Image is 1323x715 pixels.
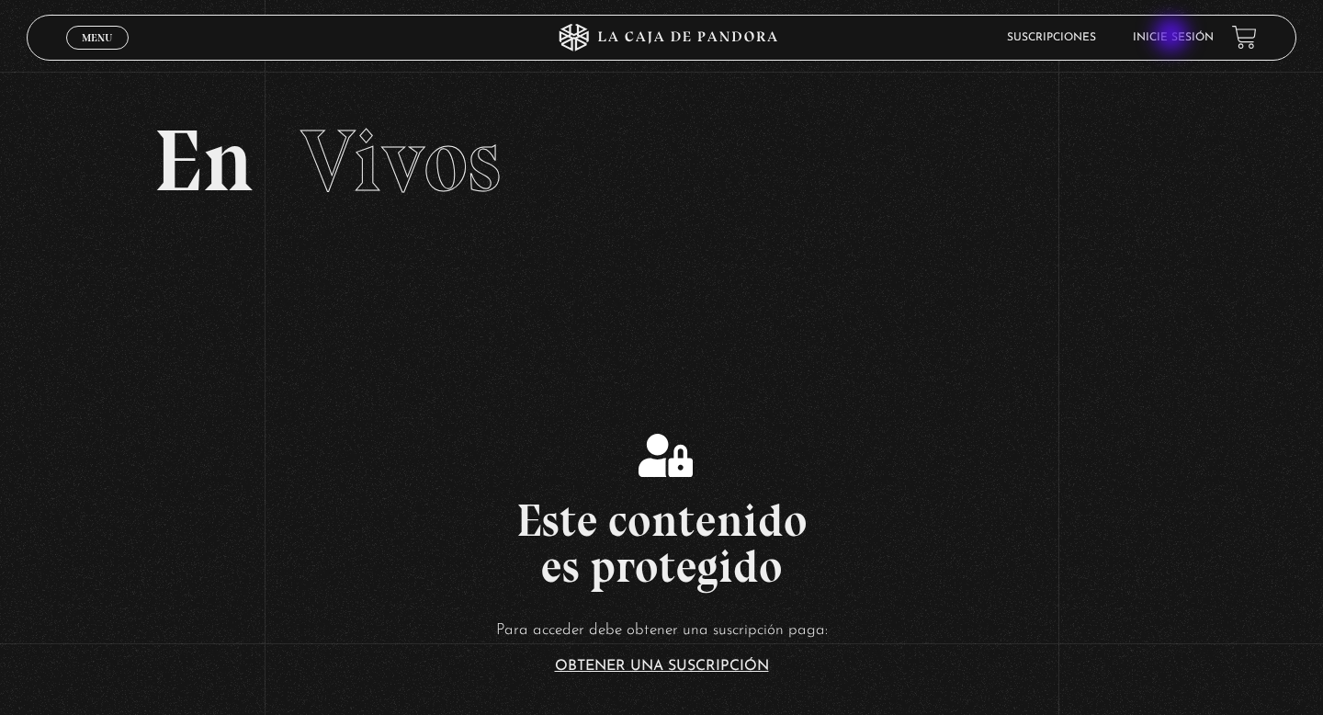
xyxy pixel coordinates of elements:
span: Vivos [300,108,501,213]
a: View your shopping cart [1232,25,1257,50]
span: Cerrar [76,47,119,60]
a: Inicie sesión [1133,32,1214,43]
a: Obtener una suscripción [555,659,769,674]
span: Menu [82,32,112,43]
h2: En [153,118,1170,205]
a: Suscripciones [1007,32,1096,43]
